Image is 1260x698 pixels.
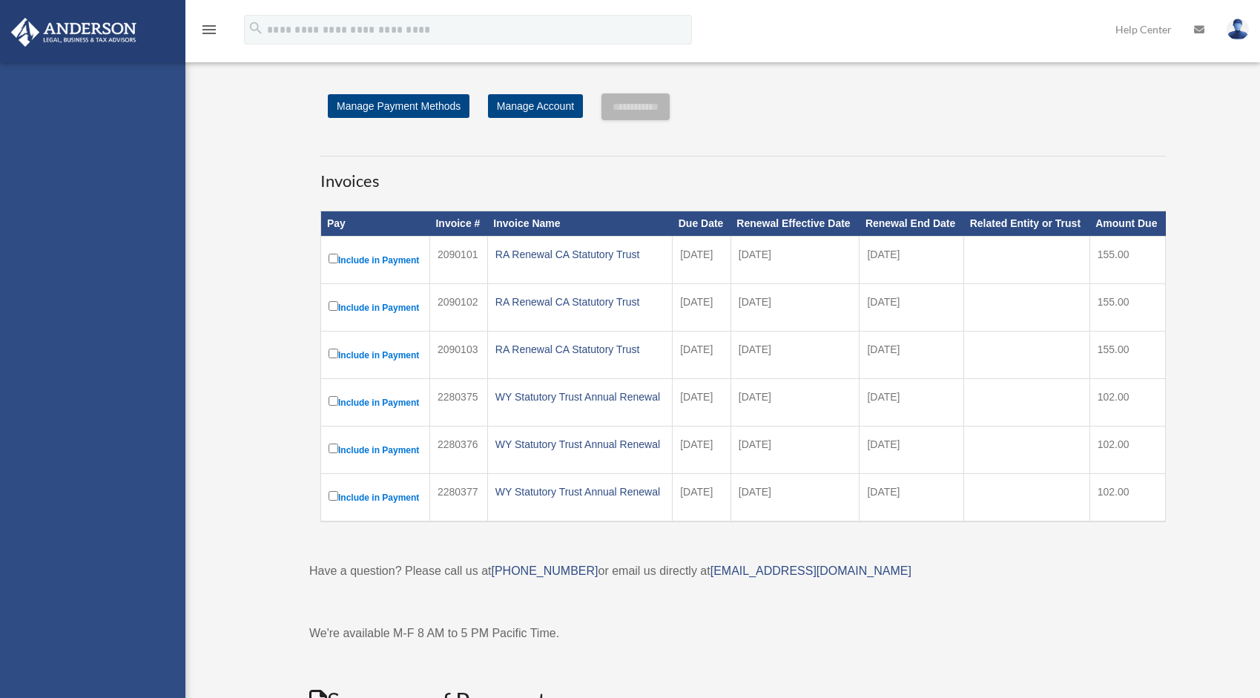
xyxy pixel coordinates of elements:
[860,237,964,284] td: [DATE]
[730,379,860,427] td: [DATE]
[730,474,860,522] td: [DATE]
[1089,284,1165,332] td: 155.00
[429,237,487,284] td: 2090101
[429,474,487,522] td: 2280377
[309,623,1177,644] p: We're available M-F 8 AM to 5 PM Pacific Time.
[730,237,860,284] td: [DATE]
[309,561,1177,582] p: Have a question? Please call us at or email us directly at
[495,481,664,502] div: WY Statutory Trust Annual Renewal
[1227,19,1249,40] img: User Pic
[329,346,422,364] label: Include in Payment
[200,26,218,39] a: menu
[429,332,487,379] td: 2090103
[487,211,672,237] th: Invoice Name
[329,349,338,358] input: Include in Payment
[429,284,487,332] td: 2090102
[673,211,731,237] th: Due Date
[429,427,487,474] td: 2280376
[491,564,598,577] a: [PHONE_NUMBER]
[1089,427,1165,474] td: 102.00
[673,379,731,427] td: [DATE]
[429,211,487,237] th: Invoice #
[673,332,731,379] td: [DATE]
[248,20,264,36] i: search
[1089,474,1165,522] td: 102.00
[964,211,1090,237] th: Related Entity or Trust
[673,237,731,284] td: [DATE]
[329,301,338,311] input: Include in Payment
[673,427,731,474] td: [DATE]
[329,444,338,453] input: Include in Payment
[321,211,430,237] th: Pay
[329,441,422,459] label: Include in Payment
[329,491,338,501] input: Include in Payment
[730,427,860,474] td: [DATE]
[329,298,422,317] label: Include in Payment
[673,284,731,332] td: [DATE]
[860,332,964,379] td: [DATE]
[730,332,860,379] td: [DATE]
[495,339,664,360] div: RA Renewal CA Statutory Trust
[328,94,469,118] a: Manage Payment Methods
[329,393,422,412] label: Include in Payment
[710,564,911,577] a: [EMAIL_ADDRESS][DOMAIN_NAME]
[329,488,422,507] label: Include in Payment
[860,211,964,237] th: Renewal End Date
[1089,237,1165,284] td: 155.00
[1089,211,1165,237] th: Amount Due
[495,292,664,312] div: RA Renewal CA Statutory Trust
[7,18,141,47] img: Anderson Advisors Platinum Portal
[673,474,731,522] td: [DATE]
[495,244,664,265] div: RA Renewal CA Statutory Trust
[429,379,487,427] td: 2280375
[200,21,218,39] i: menu
[860,379,964,427] td: [DATE]
[329,254,338,263] input: Include in Payment
[1089,332,1165,379] td: 155.00
[730,284,860,332] td: [DATE]
[860,474,964,522] td: [DATE]
[860,427,964,474] td: [DATE]
[495,386,664,407] div: WY Statutory Trust Annual Renewal
[730,211,860,237] th: Renewal Effective Date
[1089,379,1165,427] td: 102.00
[488,94,583,118] a: Manage Account
[860,284,964,332] td: [DATE]
[329,396,338,406] input: Include in Payment
[329,251,422,269] label: Include in Payment
[495,434,664,455] div: WY Statutory Trust Annual Renewal
[320,156,1166,193] h3: Invoices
